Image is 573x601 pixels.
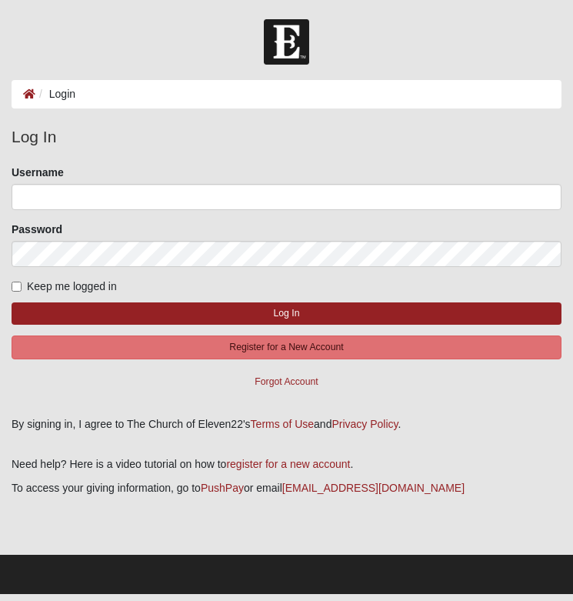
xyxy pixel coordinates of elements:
[12,480,561,496] p: To access your giving information, go to or email
[12,336,561,359] button: Register for a New Account
[201,482,244,494] a: PushPay
[12,416,561,432] div: By signing in, I agree to The Church of Eleven22's and .
[12,222,62,237] label: Password
[27,280,117,292] span: Keep me logged in
[226,458,350,470] a: register for a new account
[331,418,398,430] a: Privacy Policy
[35,86,75,102] li: Login
[12,125,561,149] legend: Log In
[12,456,561,472] p: Need help? Here is a video tutorial on how to .
[12,165,64,180] label: Username
[12,370,561,394] button: Forgot Account
[264,19,309,65] img: Church of Eleven22 Logo
[12,302,561,325] button: Log In
[251,418,314,430] a: Terms of Use
[12,282,22,292] input: Keep me logged in
[282,482,465,494] a: [EMAIL_ADDRESS][DOMAIN_NAME]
